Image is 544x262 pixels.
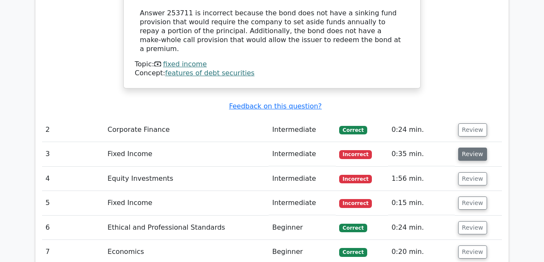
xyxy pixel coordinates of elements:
td: 3 [42,142,104,166]
td: Intermediate [269,142,336,166]
button: Review [458,172,487,185]
button: Review [458,245,487,259]
td: 1:56 min. [388,167,455,191]
td: 0:24 min. [388,118,455,142]
td: 0:15 min. [388,191,455,215]
a: Feedback on this question? [229,102,322,110]
td: Ethical and Professional Standards [104,216,269,240]
span: Correct [339,126,367,134]
td: Equity Investments [104,167,269,191]
span: Correct [339,224,367,232]
span: Incorrect [339,199,372,208]
button: Review [458,221,487,234]
button: Review [458,148,487,161]
td: Intermediate [269,118,336,142]
td: 2 [42,118,104,142]
td: 0:24 min. [388,216,455,240]
a: features of debt securities [165,69,255,77]
td: Fixed Income [104,191,269,215]
td: 0:35 min. [388,142,455,166]
a: fixed income [163,60,207,68]
td: 4 [42,167,104,191]
td: Corporate Finance [104,118,269,142]
span: Incorrect [339,175,372,183]
span: Incorrect [339,150,372,159]
div: Concept: [135,69,409,78]
div: Topic: [135,60,409,69]
td: Intermediate [269,167,336,191]
td: 5 [42,191,104,215]
td: 6 [42,216,104,240]
span: Correct [339,248,367,256]
td: Beginner [269,216,336,240]
button: Review [458,123,487,137]
td: Intermediate [269,191,336,215]
td: Fixed Income [104,142,269,166]
button: Review [458,196,487,210]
